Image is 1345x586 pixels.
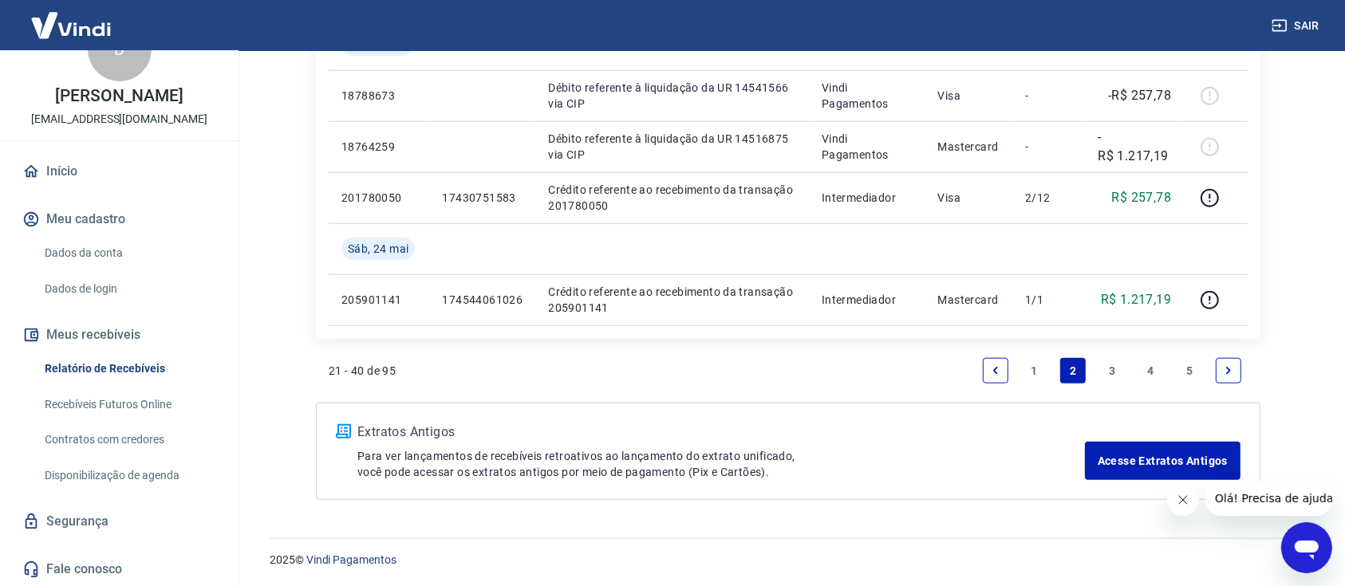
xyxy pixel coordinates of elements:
[19,202,219,237] button: Meu cadastro
[548,80,796,112] p: Débito referente à liquidação da UR 14541566 via CIP
[1112,188,1172,207] p: R$ 257,78
[1216,358,1241,383] a: Next page
[938,190,1000,206] p: Visa
[822,80,913,112] p: Vindi Pagamentos
[1281,522,1332,573] iframe: Botão para abrir a janela de mensagens
[1025,190,1072,206] p: 2/12
[38,273,219,305] a: Dados de login
[548,131,796,163] p: Débito referente à liquidação da UR 14516875 via CIP
[341,292,416,308] p: 205901141
[822,190,913,206] p: Intermediador
[19,154,219,189] a: Início
[938,88,1000,104] p: Visa
[38,237,219,269] a: Dados da conta
[348,241,408,257] span: Sáb, 24 mai
[306,553,396,566] a: Vindi Pagamentos
[938,139,1000,155] p: Mastercard
[31,111,207,128] p: [EMAIL_ADDRESS][DOMAIN_NAME]
[329,363,396,379] p: 21 - 40 de 95
[1167,484,1199,516] iframe: Fechar mensagem
[822,292,913,308] p: Intermediador
[38,459,219,492] a: Disponibilização de agenda
[38,423,219,456] a: Contratos com credores
[1085,442,1240,480] a: Acesse Extratos Antigos
[38,352,219,385] a: Relatório de Recebíveis
[341,190,416,206] p: 201780050
[1025,139,1072,155] p: -
[1098,128,1171,166] p: -R$ 1.217,19
[341,88,416,104] p: 18788673
[19,504,219,539] a: Segurança
[442,190,523,206] p: 17430751583
[1205,481,1332,516] iframe: Mensagem da empresa
[1099,358,1125,383] a: Page 3
[357,448,1085,480] p: Para ver lançamentos de recebíveis retroativos ao lançamento do extrato unificado, você pode aces...
[938,292,1000,308] p: Mastercard
[1268,11,1326,41] button: Sair
[1138,358,1164,383] a: Page 4
[976,352,1248,390] ul: Pagination
[55,88,183,104] p: [PERSON_NAME]
[1060,358,1086,383] a: Page 2 is your current page
[1101,290,1171,309] p: R$ 1.217,19
[336,424,351,439] img: ícone
[548,182,796,214] p: Crédito referente ao recebimento da transação 201780050
[1025,88,1072,104] p: -
[1022,358,1047,383] a: Page 1
[442,292,523,308] p: 174544061026
[38,388,219,421] a: Recebíveis Futuros Online
[822,131,913,163] p: Vindi Pagamentos
[1177,358,1202,383] a: Page 5
[1025,292,1072,308] p: 1/1
[983,358,1008,383] a: Previous page
[357,423,1085,442] p: Extratos Antigos
[341,139,416,155] p: 18764259
[10,11,134,24] span: Olá! Precisa de ajuda?
[270,552,1307,568] p: 2025 ©
[19,1,123,49] img: Vindi
[1108,86,1171,105] p: -R$ 257,78
[19,317,219,352] button: Meus recebíveis
[548,284,796,316] p: Crédito referente ao recebimento da transação 205901141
